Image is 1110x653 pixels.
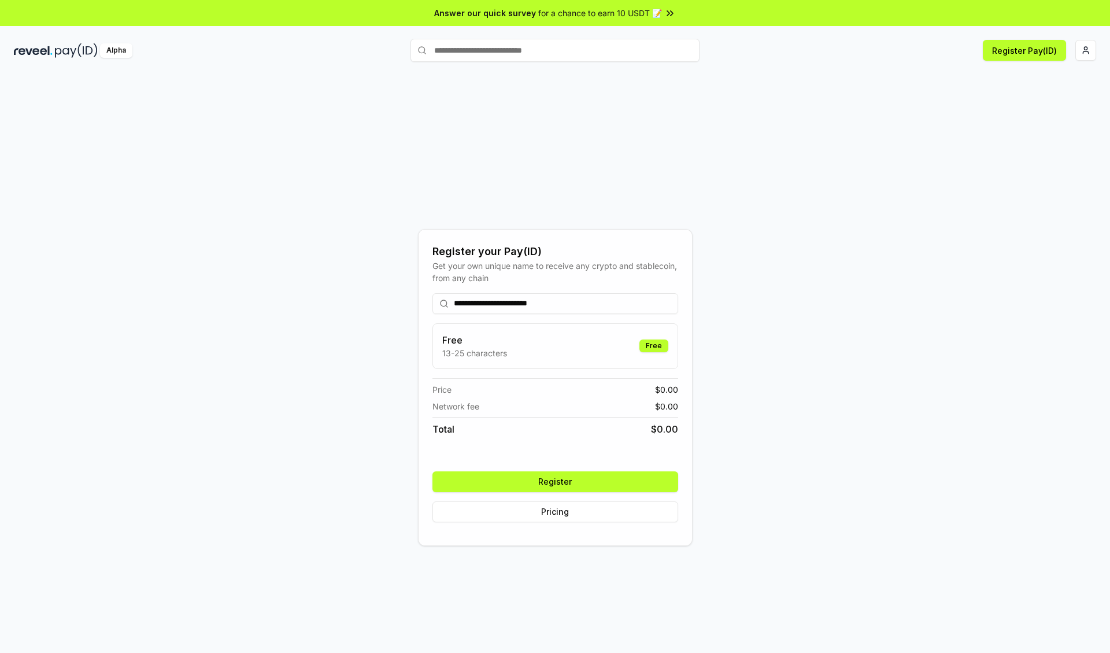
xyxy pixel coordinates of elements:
[432,260,678,284] div: Get your own unique name to receive any crypto and stablecoin, from any chain
[651,422,678,436] span: $ 0.00
[55,43,98,58] img: pay_id
[432,400,479,412] span: Network fee
[432,244,678,260] div: Register your Pay(ID)
[432,501,678,522] button: Pricing
[432,471,678,492] button: Register
[639,340,668,352] div: Free
[655,383,678,396] span: $ 0.00
[432,383,452,396] span: Price
[432,422,454,436] span: Total
[655,400,678,412] span: $ 0.00
[14,43,53,58] img: reveel_dark
[100,43,132,58] div: Alpha
[538,7,662,19] span: for a chance to earn 10 USDT 📝
[983,40,1066,61] button: Register Pay(ID)
[442,347,507,359] p: 13-25 characters
[434,7,536,19] span: Answer our quick survey
[442,333,507,347] h3: Free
